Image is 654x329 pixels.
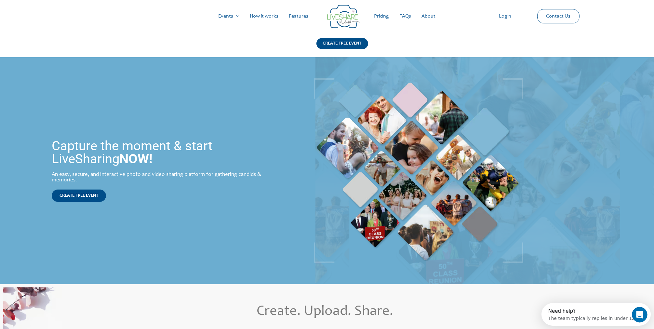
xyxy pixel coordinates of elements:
[11,6,643,27] nav: Site Navigation
[494,6,516,27] a: Login
[327,5,360,28] img: LiveShare logo - Capture & Share Event Memories
[316,38,368,57] a: CREATE FREE EVENT
[119,151,153,166] strong: NOW!
[245,6,284,27] a: How it works
[7,6,96,11] div: Need help?
[52,139,261,165] h1: Capture the moment & start LiveSharing
[213,6,245,27] a: Events
[314,78,523,263] img: Live Photobooth
[541,9,576,23] a: Contact Us
[7,11,96,18] div: The team typically replies in under 12h
[52,172,261,183] div: An easy, secure, and interactive photo and video sharing platform for gathering candids & memories.
[417,6,441,27] a: About
[257,305,393,319] span: Create. Upload. Share.
[52,190,106,202] a: CREATE FREE EVENT
[284,6,314,27] a: Features
[60,193,98,198] span: CREATE FREE EVENT
[369,6,394,27] a: Pricing
[3,3,115,20] div: Open Intercom Messenger
[316,38,368,49] div: CREATE FREE EVENT
[394,6,417,27] a: FAQs
[632,307,647,322] iframe: Intercom live chat
[541,303,651,326] iframe: Intercom live chat discovery launcher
